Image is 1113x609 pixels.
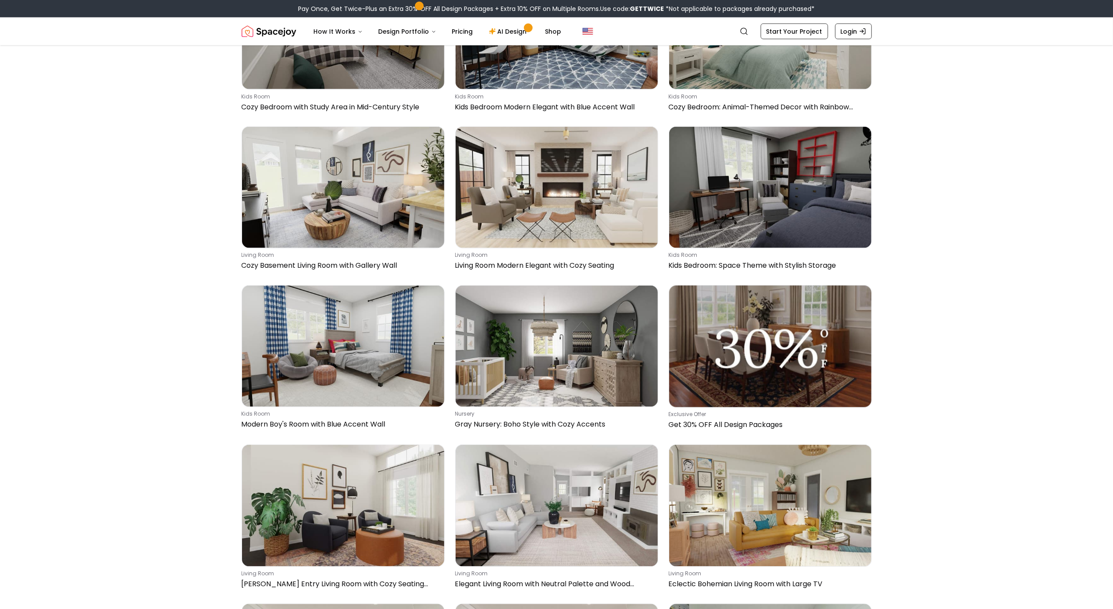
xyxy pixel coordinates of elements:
[669,93,868,100] p: kids room
[455,93,655,100] p: kids room
[482,23,537,40] a: AI Design
[669,444,872,593] a: Eclectic Bohemian Living Room with Large TVliving roomEclectic Bohemian Living Room with Large TV
[538,23,569,40] a: Shop
[242,570,441,577] p: living room
[455,252,655,259] p: living room
[242,17,872,45] nav: Global
[664,4,815,13] span: *Not applicable to packages already purchased*
[669,420,868,430] p: Get 30% OFF All Design Packages
[669,261,868,271] p: Kids Bedroom: Space Theme with Stylish Storage
[242,126,445,275] a: Cozy Basement Living Room with Gallery Wallliving roomCozy Basement Living Room with Gallery Wall
[669,285,872,434] a: Get 30% OFF All Design PackagesExclusive OfferGet 30% OFF All Design Packages
[669,411,868,418] p: Exclusive Offer
[307,23,569,40] nav: Main
[242,102,441,112] p: Cozy Bedroom with Study Area in Mid-Century Style
[456,127,658,248] img: Living Room Modern Elegant with Cozy Seating
[242,286,444,407] img: Modern Boy's Room with Blue Accent Wall
[242,127,444,248] img: Cozy Basement Living Room with Gallery Wall
[835,24,872,39] a: Login
[242,579,441,590] p: [PERSON_NAME] Entry Living Room with Cozy Seating Area
[456,445,658,566] img: Elegant Living Room with Neutral Palette and Wood Accents
[456,286,658,407] img: Gray Nursery: Boho Style with Cozy Accents
[242,411,441,418] p: kids room
[455,126,658,275] a: Living Room Modern Elegant with Cozy Seatingliving roomLiving Room Modern Elegant with Cozy Seating
[455,285,658,434] a: Gray Nursery: Boho Style with Cozy AccentsnurseryGray Nursery: Boho Style with Cozy Accents
[242,93,441,100] p: kids room
[761,24,828,39] a: Start Your Project
[669,127,871,248] img: Kids Bedroom: Space Theme with Stylish Storage
[242,444,445,593] a: Moody Entry Living Room with Cozy Seating Arealiving room[PERSON_NAME] Entry Living Room with Coz...
[583,26,593,37] img: United States
[600,4,664,13] span: Use code:
[669,102,868,112] p: Cozy Bedroom: Animal-Themed Decor with Rainbow Accents
[242,261,441,271] p: Cozy Basement Living Room with Gallery Wall
[669,252,868,259] p: kids room
[242,420,441,430] p: Modern Boy's Room with Blue Accent Wall
[372,23,443,40] button: Design Portfolio
[669,286,871,407] img: Get 30% OFF All Design Packages
[242,23,296,40] img: Spacejoy Logo
[669,445,871,566] img: Eclectic Bohemian Living Room with Large TV
[455,261,655,271] p: Living Room Modern Elegant with Cozy Seating
[298,4,815,13] div: Pay Once, Get Twice-Plus an Extra 30% OFF All Design Packages + Extra 10% OFF on Multiple Rooms.
[455,579,655,590] p: Elegant Living Room with Neutral Palette and Wood Accents
[307,23,370,40] button: How It Works
[455,411,655,418] p: nursery
[455,444,658,593] a: Elegant Living Room with Neutral Palette and Wood Accentsliving roomElegant Living Room with Neut...
[455,570,655,577] p: living room
[669,579,868,590] p: Eclectic Bohemian Living Room with Large TV
[455,102,655,112] p: Kids Bedroom Modern Elegant with Blue Accent Wall
[630,4,664,13] b: GETTWICE
[455,420,655,430] p: Gray Nursery: Boho Style with Cozy Accents
[669,570,868,577] p: living room
[669,126,872,275] a: Kids Bedroom: Space Theme with Stylish Storagekids roomKids Bedroom: Space Theme with Stylish Sto...
[242,23,296,40] a: Spacejoy
[445,23,480,40] a: Pricing
[242,285,445,434] a: Modern Boy's Room with Blue Accent Wallkids roomModern Boy's Room with Blue Accent Wall
[242,252,441,259] p: living room
[242,445,444,566] img: Moody Entry Living Room with Cozy Seating Area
